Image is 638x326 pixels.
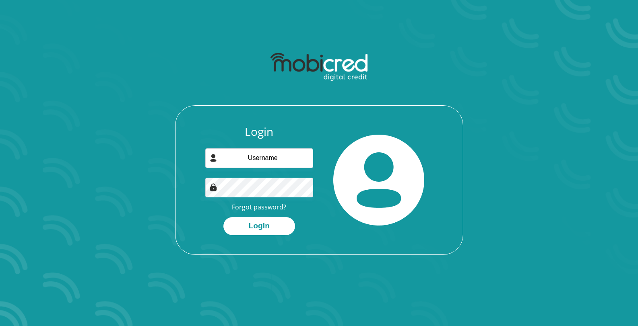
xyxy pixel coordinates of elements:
button: Login [223,217,295,235]
img: mobicred logo [270,53,368,81]
img: Image [209,183,217,191]
a: Forgot password? [232,203,286,211]
input: Username [205,148,313,168]
h3: Login [205,125,313,139]
img: user-icon image [209,154,217,162]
